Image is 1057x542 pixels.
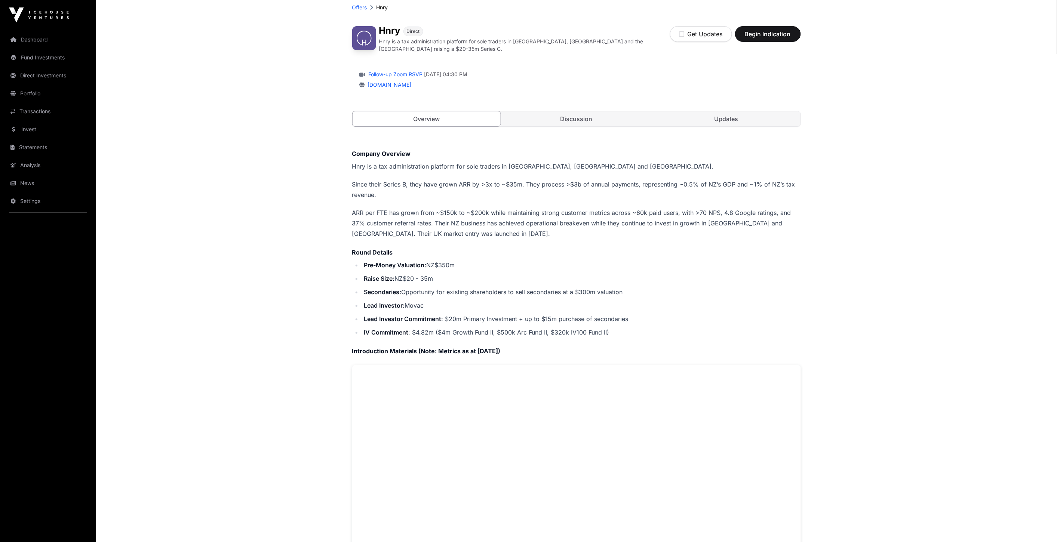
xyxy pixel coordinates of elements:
a: Offers [352,4,367,11]
a: News [6,175,90,191]
img: Icehouse Ventures Logo [9,7,69,22]
a: Begin Indication [735,34,801,41]
a: Portfolio [6,85,90,102]
iframe: Chat Widget [1020,506,1057,542]
p: Hnry is a tax administration platform for sole traders in [GEOGRAPHIC_DATA], [GEOGRAPHIC_DATA] an... [352,161,801,172]
span: Direct [407,28,420,34]
a: Analysis [6,157,90,173]
li: NZ$20 - 35m [362,273,801,284]
a: Discussion [502,111,651,126]
a: Fund Investments [6,49,90,66]
li: : $4.82m ($4m Growth Fund II, $500k Arc Fund II, $320k IV100 Fund II) [362,327,801,338]
strong: Secondaries: [364,288,402,296]
button: Get Updates [670,26,732,42]
p: Hnry [377,4,388,11]
li: NZ$350m [362,260,801,270]
a: Updates [652,111,801,126]
strong: Round Details [352,249,393,256]
h1: Hnry [379,26,400,36]
a: Dashboard [6,31,90,48]
li: Opportunity for existing shareholders to sell secondaries at a $300m valuation [362,287,801,297]
strong: Raise Size: [364,275,395,282]
strong: Pre-Money Valuation: [364,261,427,269]
a: Overview [352,111,501,127]
a: Invest [6,121,90,138]
a: Follow-up Zoom RSVP [367,71,423,78]
a: Transactions [6,103,90,120]
img: Hnry [352,26,376,50]
a: Settings [6,193,90,209]
span: Begin Indication [744,30,792,39]
p: Since their Series B, they have grown ARR by >3x to ~$35m. They process >$3b of annual payments, ... [352,179,801,200]
strong: Lead Investor: [364,302,405,309]
li: : $20m Primary Investment + up to $15m purchase of secondaries [362,314,801,324]
p: ARR per FTE has grown from ~$150k to ~$200k while maintaining strong customer metrics across ~60k... [352,207,801,239]
button: Begin Indication [735,26,801,42]
a: Statements [6,139,90,155]
p: Hnry is a tax administration platform for sole traders in [GEOGRAPHIC_DATA], [GEOGRAPHIC_DATA] an... [379,38,670,53]
span: [DATE] 04:30 PM [424,71,468,78]
nav: Tabs [353,111,801,126]
strong: IV Commitment [364,329,409,336]
strong: Lead Investor Commitment [364,315,442,323]
a: [DOMAIN_NAME] [365,81,412,88]
li: Movac [362,300,801,311]
a: Direct Investments [6,67,90,84]
strong: Company Overview [352,150,411,157]
strong: Introduction Materials (Note: Metrics as at [DATE]) [352,347,501,355]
